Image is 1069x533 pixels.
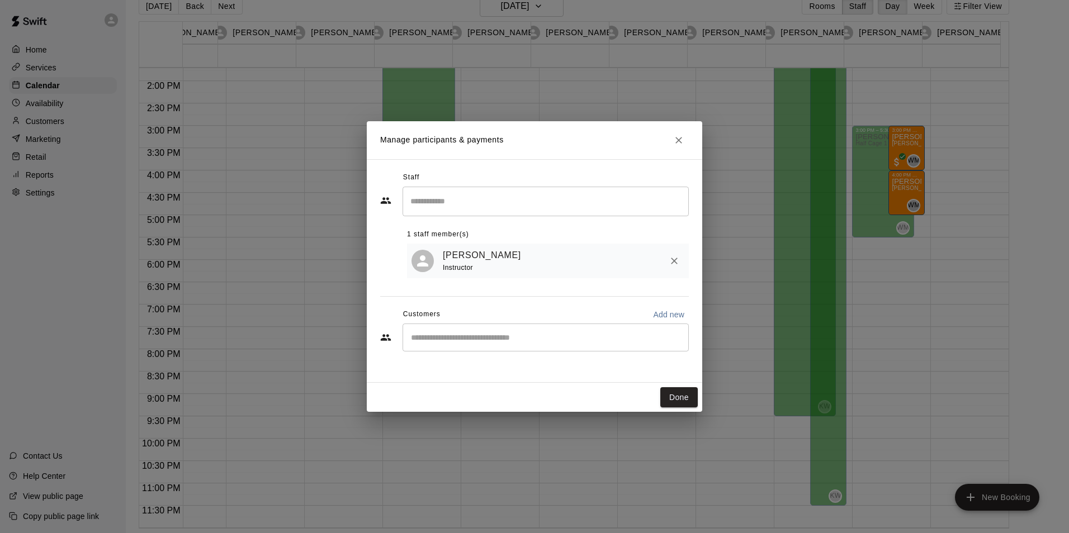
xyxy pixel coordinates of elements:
[664,251,684,271] button: Remove
[380,134,504,146] p: Manage participants & payments
[411,250,434,272] div: Wilmy Marrero
[403,306,441,323] span: Customers
[403,323,689,351] div: Start typing to search customers...
[669,130,689,150] button: Close
[653,309,684,320] p: Add new
[403,187,689,216] div: Search staff
[660,387,698,408] button: Done
[649,306,689,323] button: Add new
[443,264,473,272] span: Instructor
[380,332,391,343] svg: Customers
[403,169,419,187] span: Staff
[380,195,391,206] svg: Staff
[443,248,521,263] a: [PERSON_NAME]
[407,226,469,244] span: 1 staff member(s)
